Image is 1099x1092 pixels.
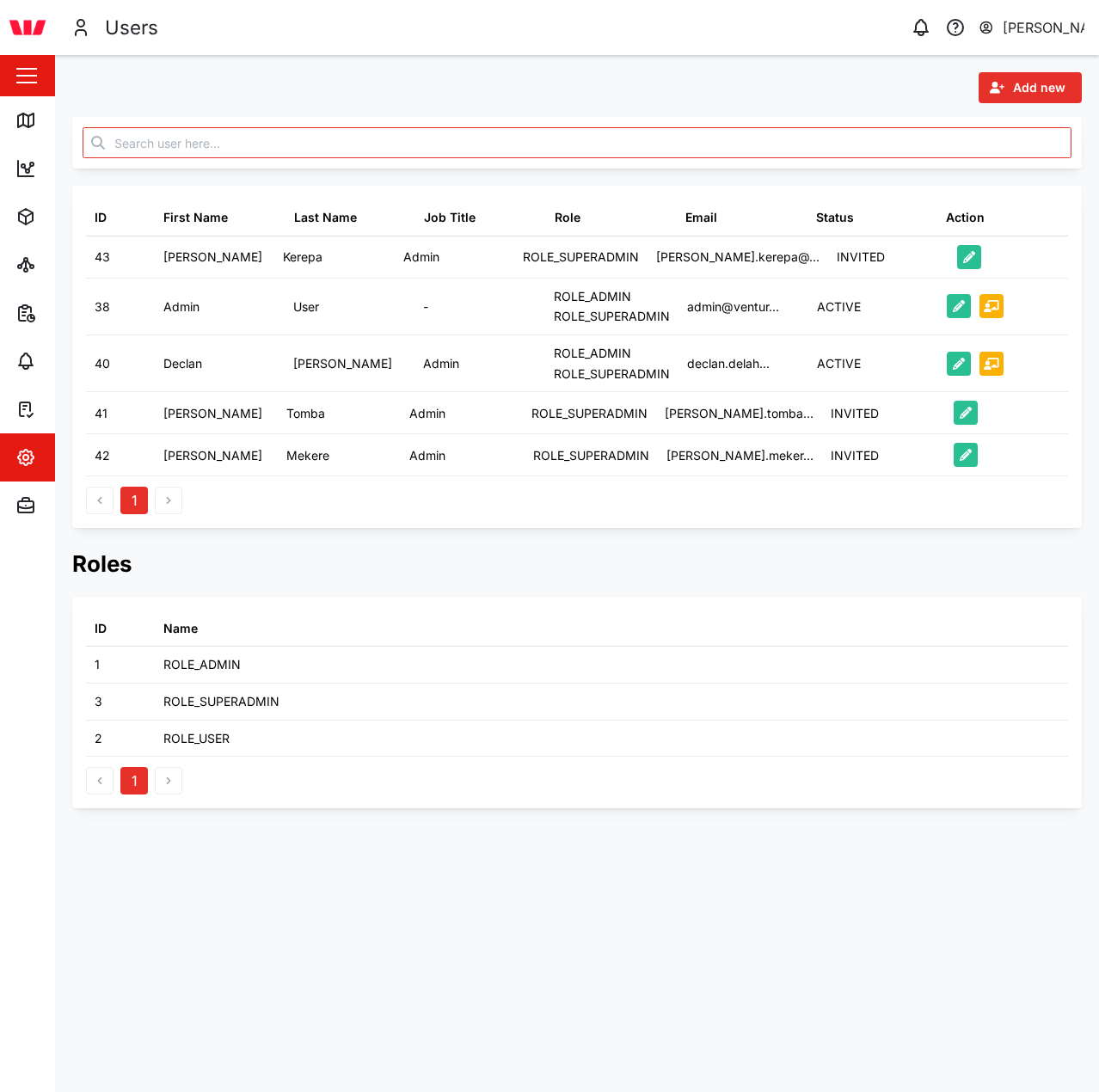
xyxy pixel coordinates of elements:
div: Tasks [45,400,92,419]
button: 1 [120,767,148,794]
div: 42 [95,446,110,465]
div: ID [95,208,107,227]
button: Add new [979,72,1083,103]
div: 2 [95,729,102,748]
div: ACTIVE [817,354,861,373]
div: Action [946,208,985,227]
div: 41 [95,404,107,423]
div: Alarms [45,352,98,371]
div: [PERSON_NAME].kerepa@... [656,248,820,267]
input: Search user here... [83,127,1071,158]
div: [PERSON_NAME].tomba... [665,404,814,423]
div: Last Name [294,208,357,227]
div: [PERSON_NAME] [163,404,262,423]
div: 38 [95,298,110,316]
div: Job Title [424,208,476,227]
div: 43 [95,248,110,267]
div: ROLE_ADMIN [554,287,670,306]
h2: Roles [72,549,1082,579]
div: Mekere [286,446,329,465]
div: Sites [45,255,86,274]
div: Kerepa [283,248,322,267]
div: ROLE_SUPERADMIN [163,692,279,711]
div: Email [685,208,717,227]
div: INVITED [831,446,879,465]
button: [PERSON_NAME] [978,15,1085,40]
div: Admin [423,354,459,373]
div: Name [163,619,198,638]
div: Tomba [286,404,325,423]
div: Dashboard [45,159,122,178]
div: [PERSON_NAME] [163,248,262,267]
div: INVITED [831,404,879,423]
div: ROLE_ADMIN [554,344,670,363]
img: Main Logo [9,9,46,46]
div: Assets [45,207,98,226]
div: ROLE_SUPERADMIN [531,404,648,423]
div: Admin [403,248,439,267]
div: [PERSON_NAME].meker... [666,446,814,465]
div: [PERSON_NAME] [163,446,262,465]
div: ROLE_SUPERADMIN [523,248,639,267]
div: ROLE_SUPERADMIN [533,446,649,465]
div: ID [95,619,107,638]
div: Map [45,111,83,130]
div: declan.delah... [687,354,770,373]
div: INVITED [837,248,885,267]
div: Admin [45,496,95,515]
div: Admin [409,446,445,465]
div: Admin [163,298,200,316]
div: 1 [95,655,100,674]
div: [PERSON_NAME] [1003,17,1085,39]
div: Status [816,208,854,227]
div: Declan [163,354,202,373]
div: Role [555,208,580,227]
div: Users [105,13,158,43]
div: ROLE_USER [163,729,230,748]
div: Reports [45,304,103,322]
div: ROLE_SUPERADMIN [554,307,670,326]
span: Add new [1013,73,1065,102]
div: ROLE_SUPERADMIN [554,365,670,383]
div: 3 [95,692,102,711]
div: 40 [95,354,110,373]
div: Settings [45,448,106,467]
div: - [423,298,428,316]
button: 1 [120,487,148,514]
div: Admin [409,404,445,423]
div: admin@ventur... [687,298,779,316]
div: [PERSON_NAME] [293,354,392,373]
div: User [293,298,319,316]
div: ROLE_ADMIN [163,655,241,674]
div: ACTIVE [817,298,861,316]
div: First Name [163,208,228,227]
